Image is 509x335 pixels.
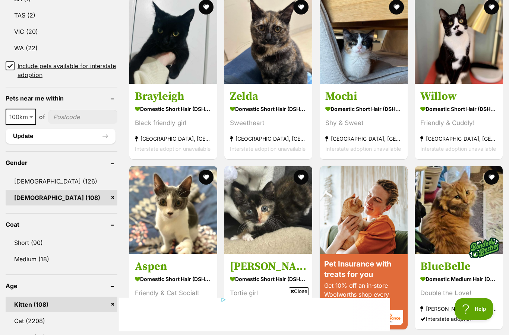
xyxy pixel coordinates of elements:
span: Include pets available for interstate adoption [18,61,117,79]
strong: [PERSON_NAME][GEOGRAPHIC_DATA][PERSON_NAME], [GEOGRAPHIC_DATA] [420,304,497,314]
a: BlueBelle Domestic Medium Hair (DMH) Cat Double the Love! [PERSON_NAME][GEOGRAPHIC_DATA][PERSON_N... [415,254,503,329]
header: Age [6,283,117,289]
a: Zelda Domestic Short Hair (DSH) Cat Sweetheart [GEOGRAPHIC_DATA], [GEOGRAPHIC_DATA] Interstate ad... [224,83,312,159]
a: Brayleigh Domestic Short Hair (DSH) Cat Black friendly girl [GEOGRAPHIC_DATA], [GEOGRAPHIC_DATA] ... [129,83,217,159]
header: Coat [6,221,117,228]
strong: Domestic Short Hair (DSH) Cat [135,103,212,114]
a: VIC (20) [6,24,117,39]
a: Cat (2208) [6,313,117,329]
strong: [GEOGRAPHIC_DATA], [GEOGRAPHIC_DATA] [230,133,307,143]
h3: Aspen [135,259,212,274]
a: [PERSON_NAME] Domestic Short Hair (DSH) Cat Tortie girl [GEOGRAPHIC_DATA], [GEOGRAPHIC_DATA] Inte... [224,254,312,329]
h3: Mochi [325,89,402,103]
img: adchoices.png [107,1,111,5]
div: Interstate adoption [420,314,497,324]
a: Medium (18) [6,251,117,267]
a: Willow Domestic Short Hair (DSH) Cat Friendly & Cuddly! [GEOGRAPHIC_DATA], [GEOGRAPHIC_DATA] Inte... [415,83,503,159]
a: TAS (2) [6,7,117,23]
h3: Brayleigh [135,89,212,103]
header: Gender [6,159,117,166]
a: Short (90) [6,235,117,251]
span: 100km [6,112,35,122]
img: BlueBelle - Domestic Medium Hair (DMH) Cat [415,166,503,254]
strong: Domestic Short Hair (DSH) Cat [420,103,497,114]
a: Include pets available for interstate adoption [6,61,117,79]
strong: Domestic Short Hair (DSH) Cat [230,274,307,284]
button: favourite [484,170,499,185]
span: of [39,112,45,121]
div: Tortie girl [230,288,307,298]
h3: Zelda [230,89,307,103]
div: Sweetheart [230,118,307,128]
strong: Domestic Medium Hair (DMH) Cat [420,274,497,284]
button: Update [6,129,116,144]
a: Aspen Domestic Short Hair (DSH) Cat Friendly & Cat Social! [GEOGRAPHIC_DATA], [GEOGRAPHIC_DATA] I... [129,254,217,329]
button: favourite [294,170,309,185]
div: Shy & Sweet [325,118,402,128]
header: Pets near me within [6,95,117,102]
a: [DEMOGRAPHIC_DATA] (108) [6,190,117,205]
div: Friendly & Cuddly! [420,118,497,128]
img: Daphne - Domestic Short Hair (DSH) Cat [224,166,312,254]
strong: Domestic Short Hair (DSH) Cat [135,274,212,284]
button: favourite [199,170,214,185]
span: Interstate adoption unavailable [325,145,401,151]
span: Interstate adoption unavailable [230,145,306,151]
h3: BlueBelle [420,259,497,274]
a: WA (22) [6,40,117,56]
span: Close [289,287,309,295]
strong: [GEOGRAPHIC_DATA], [GEOGRAPHIC_DATA] [325,133,402,143]
h3: [PERSON_NAME] [230,259,307,274]
img: bonded besties [465,229,503,267]
div: Black friendly girl [135,118,212,128]
a: [DEMOGRAPHIC_DATA] (126) [6,173,117,189]
a: Mochi Domestic Short Hair (DSH) Cat Shy & Sweet [GEOGRAPHIC_DATA], [GEOGRAPHIC_DATA] Interstate a... [320,83,408,159]
iframe: Help Scout Beacon - Open [455,298,494,320]
input: postcode [48,110,117,124]
div: Friendly & Cat Social! [135,288,212,298]
h3: Willow [420,89,497,103]
strong: Domestic Short Hair (DSH) Cat [325,103,402,114]
div: Double the Love! [420,288,497,298]
a: Kitten (108) [6,297,117,312]
strong: [GEOGRAPHIC_DATA], [GEOGRAPHIC_DATA] [420,133,497,143]
span: Interstate adoption unavailable [420,145,496,151]
img: Aspen - Domestic Short Hair (DSH) Cat [129,166,217,254]
iframe: Advertisement [119,298,390,331]
strong: Domestic Short Hair (DSH) Cat [230,103,307,114]
span: Interstate adoption unavailable [135,145,211,151]
span: 100km [6,109,36,125]
strong: [GEOGRAPHIC_DATA], [GEOGRAPHIC_DATA] [135,133,212,143]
